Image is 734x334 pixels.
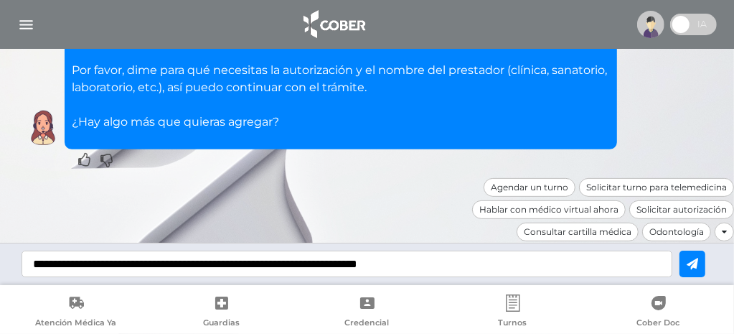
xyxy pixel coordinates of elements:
span: Cober Doc [637,317,680,330]
img: Cober IA [25,110,61,146]
span: Atención Médica Ya [35,317,116,330]
span: Guardias [203,317,240,330]
div: Hablar con médico virtual ahora [472,200,626,219]
a: Credencial [294,294,440,331]
div: Solicitar turno para telemedicina [579,178,734,197]
span: Turnos [499,317,527,330]
img: Cober_menu-lines-white.svg [17,16,35,34]
div: Agendar un turno [484,178,575,197]
div: Odontología [642,223,711,241]
a: Guardias [149,294,294,331]
img: profile-placeholder.svg [637,11,664,38]
span: Credencial [345,317,390,330]
div: Consultar cartilla médica [517,223,639,241]
div: Solicitar autorización [629,200,734,219]
img: logo_cober_home-white.png [296,7,371,42]
a: Atención Médica Ya [3,294,149,331]
a: Cober Doc [585,294,731,331]
a: Turnos [440,294,585,331]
